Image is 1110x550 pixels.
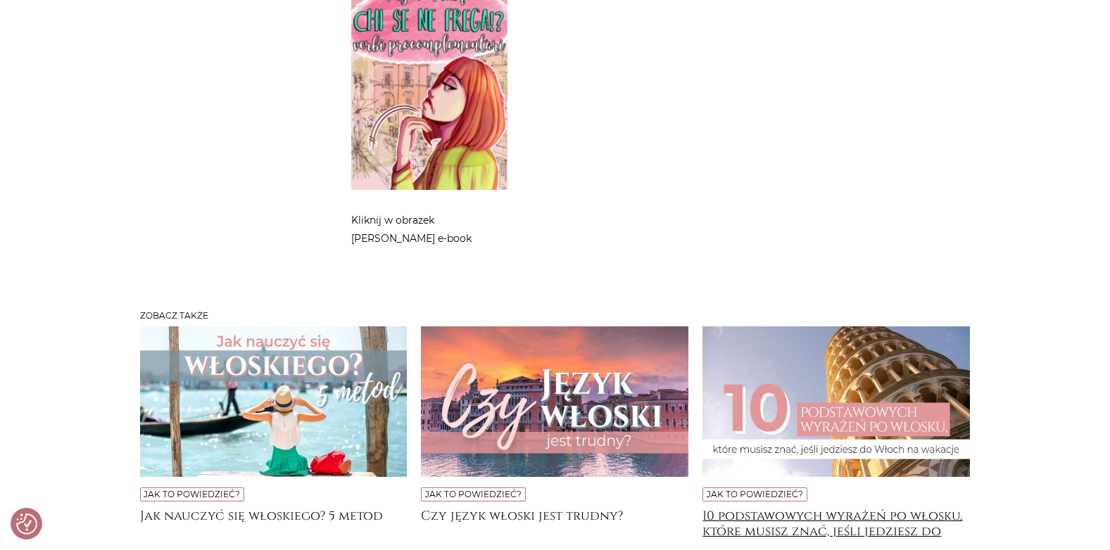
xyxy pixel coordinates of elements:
[140,311,971,321] h3: Zobacz także
[351,211,507,248] p: Kliknij w obrazek [PERSON_NAME] e-book
[425,489,522,499] a: Jak to powiedzieć?
[16,513,37,535] img: Revisit consent button
[140,509,408,537] a: Jak nauczyć się włoskiego? 5 metod
[144,489,240,499] a: Jak to powiedzieć?
[16,513,37,535] button: Preferencje co do zgód
[421,509,688,537] a: Czy język włoski jest trudny?
[707,489,803,499] a: Jak to powiedzieć?
[702,509,970,537] a: 10 podstawowych wyrażeń po włosku, które musisz znać, jeśli jedziesz do [GEOGRAPHIC_DATA] na wakacje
